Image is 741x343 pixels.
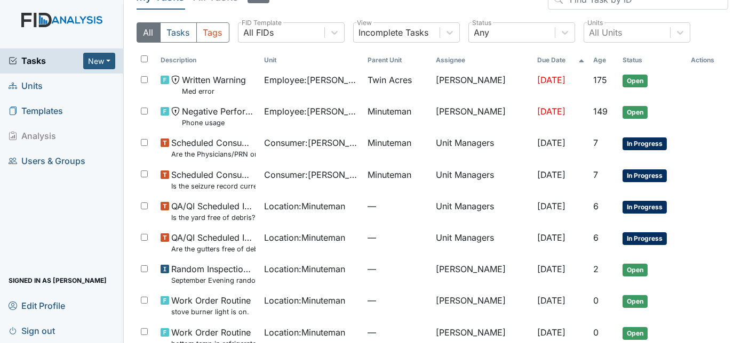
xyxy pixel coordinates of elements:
small: Is the seizure record current? [171,181,256,191]
span: Sign out [9,322,55,339]
small: Phone usage [182,118,256,128]
th: Toggle SortBy [533,51,589,69]
small: Med error [182,86,246,96]
span: Minuteman [368,168,411,181]
button: Tags [196,22,229,43]
span: Random Inspection for Evening September Evening random [171,263,256,285]
span: Location : Minuteman [264,326,345,339]
th: Toggle SortBy [618,51,687,69]
small: September Evening random [171,275,256,285]
div: Type filter [137,22,229,43]
span: — [368,326,427,339]
span: Open [623,264,648,276]
td: [PERSON_NAME] [432,258,533,290]
span: Twin Acres [368,73,412,86]
span: 2 [593,264,599,274]
small: Are the gutters free of debris? [171,244,256,254]
span: 7 [593,169,598,180]
span: 0 [593,327,599,338]
div: All Units [589,26,623,39]
span: [DATE] [537,295,565,306]
span: [DATE] [537,232,565,243]
td: Unit Managers [432,227,533,258]
span: Open [623,327,648,340]
button: New [83,53,115,69]
span: — [368,200,427,213]
span: Location : Minuteman [264,231,345,244]
span: In Progress [623,137,667,150]
span: QA/QI Scheduled Inspection Is the yard free of debris? [171,200,256,223]
span: 149 [593,106,608,117]
span: — [368,294,427,307]
span: Location : Minuteman [264,294,345,307]
span: [DATE] [537,264,565,274]
span: Scheduled Consumer Chart Review Is the seizure record current? [171,168,256,191]
span: Signed in as [PERSON_NAME] [9,272,107,289]
span: In Progress [623,169,667,182]
span: Consumer : [PERSON_NAME] [264,168,359,181]
td: Unit Managers [432,132,533,164]
td: Unit Managers [432,195,533,227]
span: 0 [593,295,599,306]
small: Are the Physicians/PRN orders updated every 90 days? [171,149,256,159]
span: Open [623,106,648,119]
button: Tasks [160,22,197,43]
span: Scheduled Consumer Chart Review Are the Physicians/PRN orders updated every 90 days? [171,136,256,159]
span: Consumer : [PERSON_NAME] [264,136,359,149]
input: Toggle All Rows Selected [141,55,148,62]
span: Negative Performance Review Phone usage [182,105,256,128]
span: Written Warning Med error [182,73,246,96]
span: 6 [593,201,599,211]
th: Toggle SortBy [363,51,432,69]
small: stove burner light is on. [171,307,251,317]
th: Assignee [432,51,533,69]
span: [DATE] [537,106,565,117]
span: Open [623,295,648,308]
span: Minuteman [368,105,411,118]
span: Employee : [PERSON_NAME][GEOGRAPHIC_DATA] [264,105,359,118]
span: 175 [593,75,607,85]
span: — [368,231,427,244]
td: [PERSON_NAME] [432,69,533,101]
th: Toggle SortBy [260,51,363,69]
span: Minuteman [368,136,411,149]
td: Unit Managers [432,164,533,195]
span: [DATE] [537,201,565,211]
span: — [368,263,427,275]
span: In Progress [623,232,667,245]
span: Edit Profile [9,297,65,314]
span: [DATE] [537,137,565,148]
div: All FIDs [244,26,274,39]
span: [DATE] [537,75,565,85]
th: Actions [687,51,728,69]
span: Employee : [PERSON_NAME] [264,73,359,86]
small: Is the yard free of debris? [171,213,256,223]
span: Location : Minuteman [264,200,345,213]
span: [DATE] [537,169,565,180]
div: Incomplete Tasks [359,26,429,39]
span: 7 [593,137,598,148]
span: Work Order Routine stove burner light is on. [171,294,251,317]
span: [DATE] [537,327,565,338]
span: Templates [9,103,63,119]
span: Users & Groups [9,153,85,169]
th: Toggle SortBy [156,51,260,69]
div: Any [474,26,490,39]
span: Location : Minuteman [264,263,345,275]
th: Toggle SortBy [589,51,619,69]
a: Tasks [9,54,83,67]
button: All [137,22,161,43]
span: Units [9,78,43,94]
td: [PERSON_NAME] [432,101,533,132]
span: 6 [593,232,599,243]
span: In Progress [623,201,667,214]
td: [PERSON_NAME] [432,290,533,321]
span: Open [623,75,648,87]
span: QA/QI Scheduled Inspection Are the gutters free of debris? [171,231,256,254]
